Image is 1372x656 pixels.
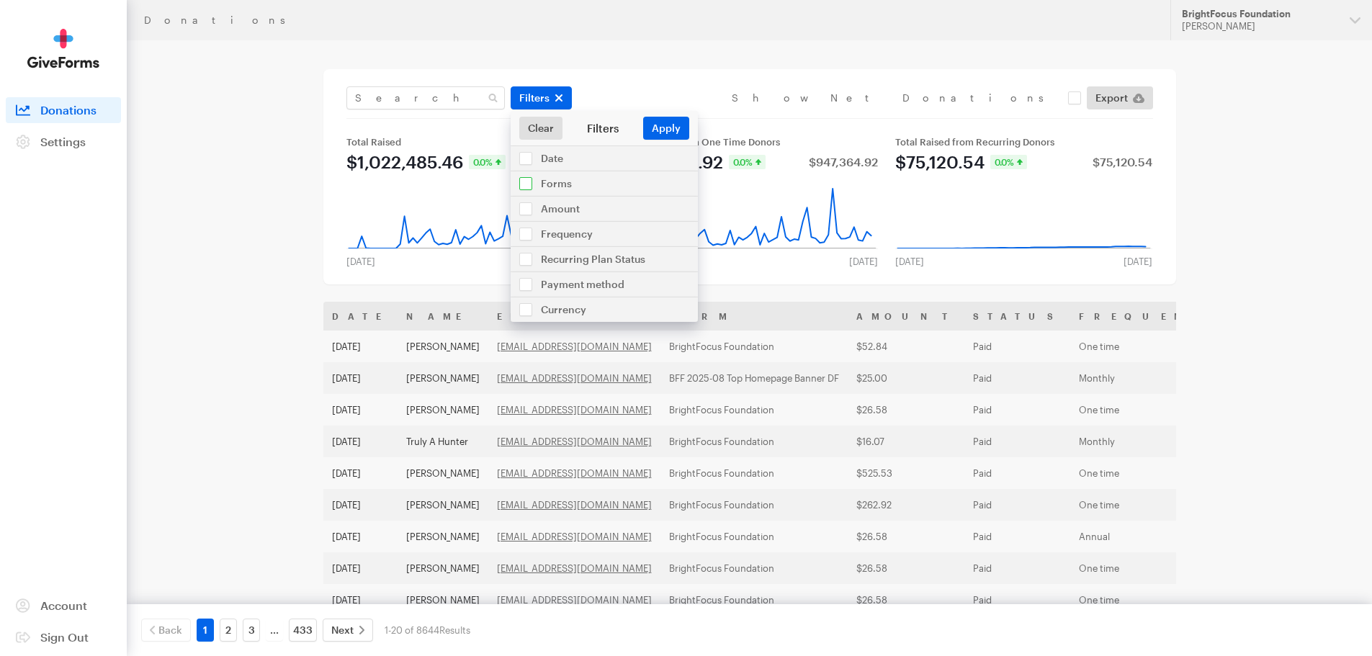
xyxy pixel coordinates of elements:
a: [EMAIL_ADDRESS][DOMAIN_NAME] [497,531,652,542]
th: Amount [848,302,964,331]
td: Paid [964,394,1070,426]
span: Results [439,624,470,636]
div: 0.0% [990,155,1027,169]
td: [PERSON_NAME] [398,489,488,521]
td: Paid [964,457,1070,489]
div: 0.0% [729,155,766,169]
input: Search Name & Email [346,86,505,109]
td: [DATE] [323,426,398,457]
td: One time [1070,489,1235,521]
button: Filters [511,86,572,109]
div: $947,364.92 [809,156,878,168]
div: $75,120.54 [1093,156,1152,168]
td: [DATE] [323,552,398,584]
td: BrightFocus Foundation [660,331,848,362]
td: [PERSON_NAME] [398,457,488,489]
div: Total Raised from One Time Donors [621,136,878,148]
a: 2 [220,619,237,642]
button: Apply [643,117,689,140]
td: Monthly [1070,426,1235,457]
td: $525.53 [848,457,964,489]
a: 433 [289,619,317,642]
td: Truly A Hunter [398,426,488,457]
td: $52.84 [848,331,964,362]
a: [EMAIL_ADDRESS][DOMAIN_NAME] [497,404,652,415]
td: [PERSON_NAME] [398,331,488,362]
td: Monthly [1070,362,1235,394]
td: $16.07 [848,426,964,457]
td: $26.58 [848,394,964,426]
td: Paid [964,362,1070,394]
div: $75,120.54 [895,153,985,171]
th: Frequency [1070,302,1235,331]
td: One time [1070,457,1235,489]
div: Total Raised from Recurring Donors [895,136,1152,148]
td: [DATE] [323,489,398,521]
div: [DATE] [840,256,887,267]
td: Annual [1070,521,1235,552]
td: [DATE] [323,394,398,426]
div: $1,022,485.46 [346,153,463,171]
th: Email [488,302,660,331]
td: One time [1070,331,1235,362]
a: Account [6,593,121,619]
div: [DATE] [338,256,384,267]
td: BrightFocus Foundation [660,521,848,552]
td: Paid [964,552,1070,584]
td: [PERSON_NAME] [398,362,488,394]
td: [DATE] [323,331,398,362]
span: Filters [519,89,550,107]
td: Paid [964,426,1070,457]
a: [EMAIL_ADDRESS][DOMAIN_NAME] [497,562,652,574]
a: [EMAIL_ADDRESS][DOMAIN_NAME] [497,341,652,352]
a: Donations [6,97,121,123]
td: Paid [964,521,1070,552]
th: Name [398,302,488,331]
td: [DATE] [323,584,398,616]
td: [PERSON_NAME] [398,521,488,552]
a: [EMAIL_ADDRESS][DOMAIN_NAME] [497,499,652,511]
th: Date [323,302,398,331]
td: One time [1070,584,1235,616]
a: Settings [6,129,121,155]
td: BrightFocus Foundation [660,426,848,457]
a: [EMAIL_ADDRESS][DOMAIN_NAME] [497,467,652,479]
a: [EMAIL_ADDRESS][DOMAIN_NAME] [497,372,652,384]
div: Filters [562,121,643,135]
a: 3 [243,619,260,642]
td: One time [1070,394,1235,426]
td: [DATE] [323,362,398,394]
td: BrightFocus Foundation [660,489,848,521]
td: $26.58 [848,552,964,584]
span: Settings [40,135,86,148]
td: Paid [964,489,1070,521]
span: Sign Out [40,630,89,644]
a: Clear [519,117,562,140]
td: $26.58 [848,521,964,552]
th: Form [660,302,848,331]
div: BrightFocus Foundation [1182,8,1338,20]
td: One time [1070,552,1235,584]
td: BrightFocus Foundation [660,584,848,616]
td: $26.58 [848,584,964,616]
td: [DATE] [323,457,398,489]
td: BrightFocus Foundation [660,394,848,426]
a: [EMAIL_ADDRESS][DOMAIN_NAME] [497,594,652,606]
a: Sign Out [6,624,121,650]
div: [DATE] [1115,256,1161,267]
span: Donations [40,103,97,117]
td: [DATE] [323,521,398,552]
span: Account [40,598,87,612]
a: Export [1087,86,1153,109]
div: Total Raised [346,136,604,148]
th: Status [964,302,1070,331]
div: 1-20 of 8644 [385,619,470,642]
img: GiveForms [27,29,99,68]
td: BFF 2025-08 Top Homepage Banner DF [660,362,848,394]
a: Next [323,619,373,642]
td: BrightFocus Foundation [660,457,848,489]
a: [EMAIL_ADDRESS][DOMAIN_NAME] [497,436,652,447]
td: BrightFocus Foundation [660,552,848,584]
span: Next [331,621,354,639]
td: $25.00 [848,362,964,394]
